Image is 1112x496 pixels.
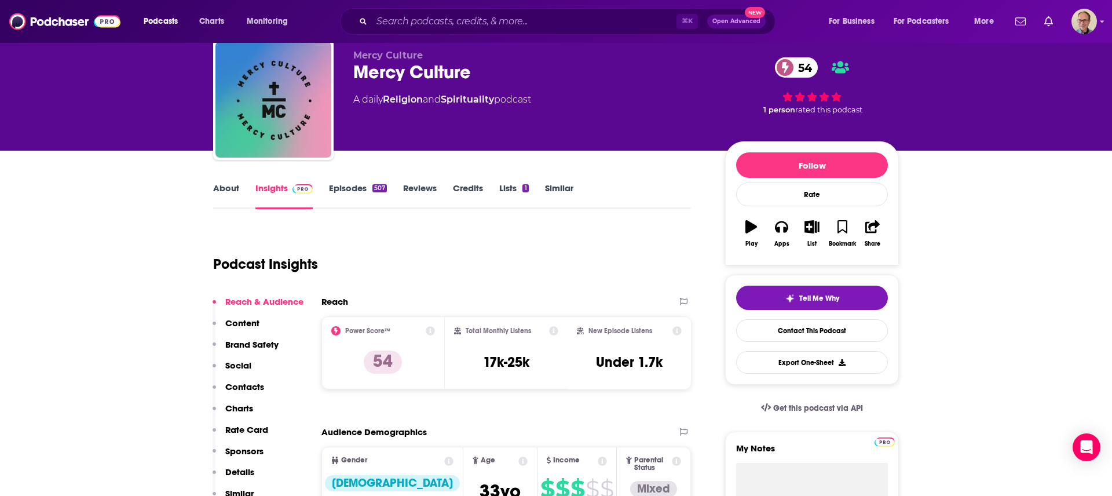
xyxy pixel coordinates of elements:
a: Similar [545,183,573,209]
a: Lists1 [499,183,528,209]
span: Age [481,457,495,464]
img: User Profile [1071,9,1097,34]
button: Details [213,466,254,488]
div: Share [865,240,880,247]
h2: Reach [321,296,348,307]
a: Reviews [403,183,437,209]
span: Podcasts [144,13,178,30]
button: open menu [886,12,966,31]
span: For Podcasters [894,13,949,30]
div: 54 1 personrated this podcast [725,50,899,122]
img: Podchaser Pro [292,184,313,194]
a: About [213,183,239,209]
p: Sponsors [225,446,264,457]
button: Export One-Sheet [736,351,888,374]
button: open menu [136,12,193,31]
span: For Business [829,13,875,30]
a: Credits [453,183,483,209]
p: Charts [225,403,253,414]
div: Play [745,240,758,247]
label: My Notes [736,443,888,463]
div: Search podcasts, credits, & more... [351,8,787,35]
span: Gender [341,457,367,464]
a: Charts [192,12,231,31]
button: Brand Safety [213,339,279,360]
span: ⌘ K [676,14,698,29]
button: Contacts [213,381,264,403]
img: Mercy Culture [215,42,331,158]
a: Get this podcast via API [752,394,872,422]
p: Brand Safety [225,339,279,350]
span: New [745,7,766,18]
span: More [974,13,994,30]
span: Tell Me Why [799,294,839,303]
button: Share [858,213,888,254]
p: Social [225,360,251,371]
span: Logged in as tommy.lynch [1071,9,1097,34]
div: Apps [774,240,789,247]
span: Monitoring [247,13,288,30]
input: Search podcasts, credits, & more... [372,12,676,31]
img: tell me why sparkle [785,294,795,303]
p: Rate Card [225,424,268,435]
button: List [797,213,827,254]
a: Episodes507 [329,183,387,209]
span: Mercy Culture [353,50,423,61]
button: Sponsors [213,446,264,467]
button: Play [736,213,766,254]
h2: Audience Demographics [321,426,427,437]
h2: New Episode Listens [588,327,652,335]
h2: Total Monthly Listens [466,327,531,335]
p: Details [225,466,254,477]
img: Podchaser Pro [875,437,895,447]
a: InsightsPodchaser Pro [255,183,313,209]
div: [DEMOGRAPHIC_DATA] [325,475,460,491]
a: Pro website [875,436,895,447]
button: open menu [821,12,889,31]
button: Social [213,360,251,381]
a: Spirituality [441,94,494,105]
h1: Podcast Insights [213,256,318,273]
div: Rate [736,183,888,206]
span: 54 [787,57,818,78]
button: Bookmark [827,213,857,254]
a: Religion [383,94,423,105]
img: Podchaser - Follow, Share and Rate Podcasts [9,10,120,32]
p: Content [225,318,259,329]
span: Parental Status [634,457,670,472]
h3: 17k-25k [483,353,529,371]
button: Charts [213,403,253,424]
span: and [423,94,441,105]
span: Charts [199,13,224,30]
button: Show profile menu [1071,9,1097,34]
div: 1 [522,184,528,192]
button: open menu [239,12,303,31]
h3: Under 1.7k [596,353,663,371]
h2: Power Score™ [345,327,390,335]
span: Open Advanced [712,19,760,24]
button: Rate Card [213,424,268,446]
span: Get this podcast via API [773,403,863,413]
p: 54 [364,351,402,374]
button: Open AdvancedNew [707,14,766,28]
span: rated this podcast [795,105,862,114]
a: Contact This Podcast [736,319,888,342]
button: tell me why sparkleTell Me Why [736,286,888,310]
button: Apps [766,213,796,254]
button: open menu [966,12,1008,31]
span: Income [553,457,580,464]
div: List [807,240,817,247]
p: Reach & Audience [225,296,303,307]
p: Contacts [225,381,264,392]
button: Content [213,318,259,339]
a: Show notifications dropdown [1011,12,1030,31]
span: 1 person [763,105,795,114]
div: A daily podcast [353,93,531,107]
div: 507 [372,184,387,192]
div: Bookmark [829,240,856,247]
a: Show notifications dropdown [1040,12,1058,31]
a: 54 [775,57,818,78]
button: Follow [736,152,888,178]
